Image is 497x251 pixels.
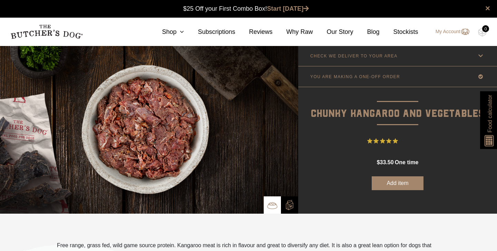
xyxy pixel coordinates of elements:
[429,28,469,36] a: My Account
[482,25,489,32] div: 0
[380,27,418,37] a: Stockists
[267,200,277,211] img: TBD_Bowl.png
[486,95,494,132] span: Food calculator
[401,136,428,146] span: 24 Reviews
[353,27,380,37] a: Blog
[367,136,428,146] button: Rated 4.8 out of 5 stars from 24 reviews. Jump to reviews.
[298,87,497,122] p: Chunky Kangaroo and Vegetables
[478,28,487,37] img: TBD_Cart-Empty.png
[310,74,400,79] p: YOU ARE MAKING A ONE-OFF ORDER
[298,66,497,87] a: YOU ARE MAKING A ONE-OFF ORDER
[267,5,309,12] a: Start [DATE]
[313,27,353,37] a: Our Story
[485,4,490,12] a: close
[148,27,184,37] a: Shop
[184,27,235,37] a: Subscriptions
[235,27,272,37] a: Reviews
[310,54,398,58] p: CHECK WE DELIVER TO YOUR AREA
[273,27,313,37] a: Why Raw
[380,159,394,165] span: 33.50
[372,176,423,190] button: Add item
[298,46,497,66] a: CHECK WE DELIVER TO YOUR AREA
[284,200,295,210] img: TBD_Build-A-Box-2.png
[377,159,380,165] span: $
[395,159,418,165] span: one time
